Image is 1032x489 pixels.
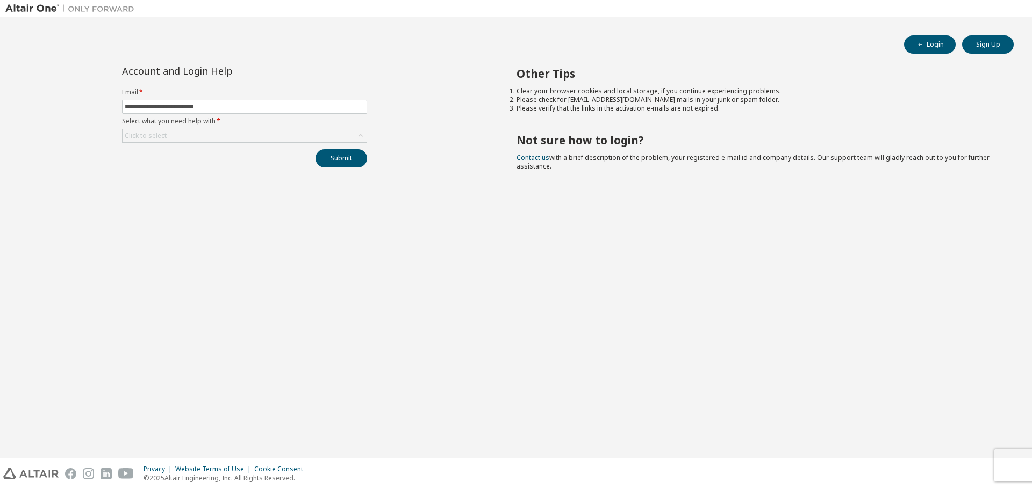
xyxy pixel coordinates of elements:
[5,3,140,14] img: Altair One
[118,468,134,479] img: youtube.svg
[517,87,995,96] li: Clear your browser cookies and local storage, if you continue experiencing problems.
[517,133,995,147] h2: Not sure how to login?
[254,465,310,473] div: Cookie Consent
[517,153,990,171] span: with a brief description of the problem, your registered e-mail id and company details. Our suppo...
[3,468,59,479] img: altair_logo.svg
[101,468,112,479] img: linkedin.svg
[123,129,367,142] div: Click to select
[175,465,254,473] div: Website Terms of Use
[122,67,318,75] div: Account and Login Help
[517,67,995,81] h2: Other Tips
[122,117,367,126] label: Select what you need help with
[517,153,549,162] a: Contact us
[316,149,367,167] button: Submit
[904,35,956,54] button: Login
[517,104,995,113] li: Please verify that the links in the activation e-mails are not expired.
[65,468,76,479] img: facebook.svg
[122,88,367,97] label: Email
[144,473,310,483] p: © 2025 Altair Engineering, Inc. All Rights Reserved.
[962,35,1014,54] button: Sign Up
[83,468,94,479] img: instagram.svg
[125,132,167,140] div: Click to select
[144,465,175,473] div: Privacy
[517,96,995,104] li: Please check for [EMAIL_ADDRESS][DOMAIN_NAME] mails in your junk or spam folder.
